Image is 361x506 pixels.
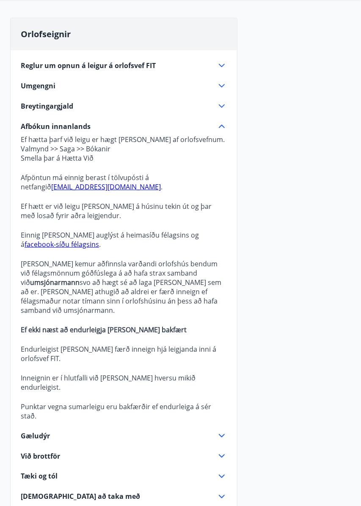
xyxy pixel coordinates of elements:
div: Afbókun innanlands [21,131,227,421]
div: [DEMOGRAPHIC_DATA] að taka með [21,492,227,502]
p: Valmynd >> Saga >> Bókanir [21,144,227,153]
a: [EMAIL_ADDRESS][DOMAIN_NAME] [51,182,161,191]
div: Afbókun innanlands [21,121,227,131]
div: Gæludýr [21,431,227,441]
div: Tæki og tól [21,471,227,481]
span: Breytingargjald [21,101,73,111]
p: Ef hætt er við leigu [PERSON_NAME] á húsinu tekin út og þar með losað fyrir aðra leigjendur. [21,202,227,220]
div: Við brottför [21,451,227,461]
p: Inneignin er í hlutfalli við [PERSON_NAME] hversu mikið endurleigist. [21,373,227,392]
span: Gæludýr [21,431,50,440]
p: Einnig [PERSON_NAME] auglýst á heimasíðu félagsins og á . [21,230,227,249]
div: Umgengni [21,81,227,91]
div: Breytingargjald [21,101,227,111]
p: Smella þar á Hætta Við [21,153,227,163]
p: Punktar vegna sumarleigu eru bakfærðir ef endurleiga á sér stað. [21,402,227,421]
span: Reglur um opnun á leigur á orlofsvef FIT [21,61,156,70]
a: facebook-síðu félagsins [25,240,99,249]
span: Orlofseignir [21,28,71,40]
p: Endurleigist [PERSON_NAME] færð inneign hjá leigjanda inni á orlofsvef FIT. [21,345,227,363]
p: [PERSON_NAME] kemur aðfinnsla varðandi orlofshús bendum við félagsmönnum góðfúslega á að hafa str... [21,259,227,315]
span: Afbókun innanlands [21,122,91,131]
p: Afpöntun má einnig berast í tölvupósti á netfangið . [21,173,227,191]
span: Umgengni [21,81,55,90]
span: Tæki og tól [21,472,58,481]
p: Ef hætta þarf við leigu er hægt [PERSON_NAME] af orlofsvefnum. [21,135,227,144]
span: Við brottför [21,451,60,461]
strong: umsjónarmann [30,278,80,287]
div: Reglur um opnun á leigur á orlofsvef FIT [21,60,227,71]
span: [DEMOGRAPHIC_DATA] að taka með [21,492,140,501]
strong: Ef ekki næst að endurleigja [PERSON_NAME] bakfært [21,325,187,334]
